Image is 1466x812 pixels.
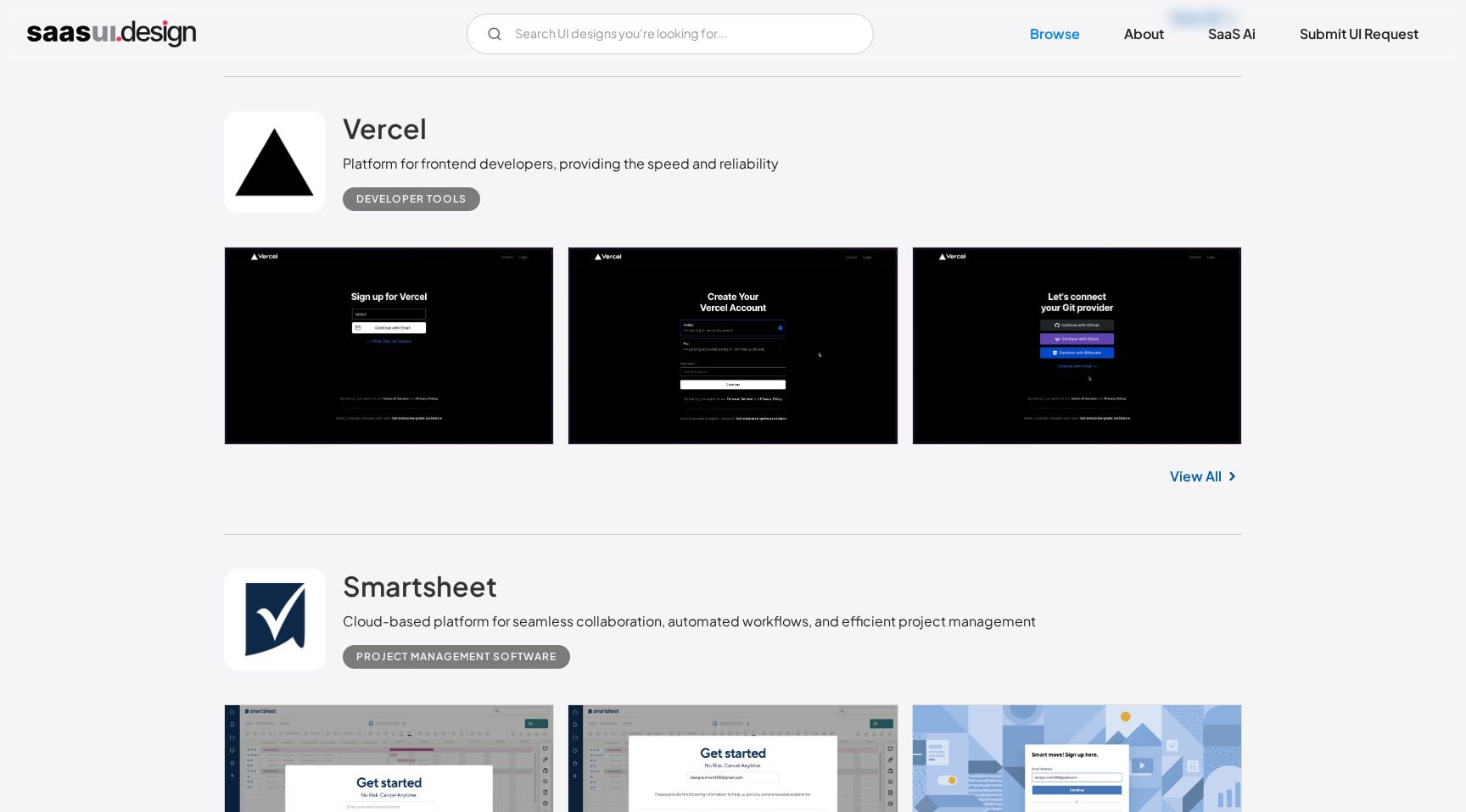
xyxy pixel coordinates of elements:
div: Developer tools [356,189,467,209]
input: Search UI designs you're looking for... [467,14,874,54]
a: About [1104,15,1184,53]
a: View All [1170,466,1222,487]
a: Vercel [343,111,427,153]
a: SaaS Ai [1188,15,1276,53]
div: Platform for frontend developers, providing the speed and reliability [343,153,779,174]
a: Smartsheet [343,569,497,611]
h2: Vercel [343,111,427,145]
h2: Smartsheet [343,569,497,603]
a: home [27,20,196,47]
a: Browse [1010,15,1100,53]
div: Project Management Software [356,647,557,667]
form: Email Form [467,14,874,54]
div: Cloud-based platform for seamless collaboration, automated workflows, and efficient project manag... [343,611,1036,631]
a: Submit UI Request [1279,15,1439,53]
